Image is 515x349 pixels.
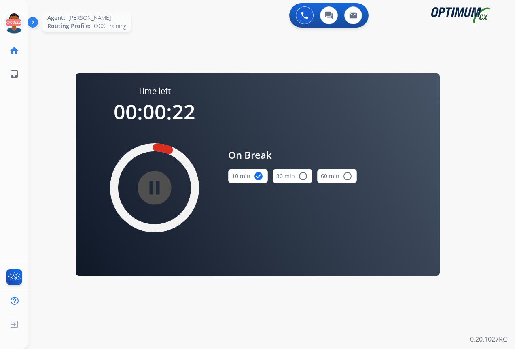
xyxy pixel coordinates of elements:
[343,171,352,181] mat-icon: radio_button_unchecked
[273,169,312,183] button: 30 min
[228,148,357,162] span: On Break
[317,169,357,183] button: 60 min
[150,183,159,193] mat-icon: pause_circle_filled
[470,334,507,344] p: 0.20.1027RC
[298,171,308,181] mat-icon: radio_button_unchecked
[47,14,65,22] span: Agent:
[9,46,19,55] mat-icon: home
[94,22,126,30] span: OCX Training
[114,98,195,126] span: 00:00:22
[47,22,91,30] span: Routing Profile:
[254,171,263,181] mat-icon: check_circle
[228,169,268,183] button: 10 min
[9,69,19,79] mat-icon: inbox
[68,14,111,22] span: [PERSON_NAME]
[138,85,171,97] span: Time left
